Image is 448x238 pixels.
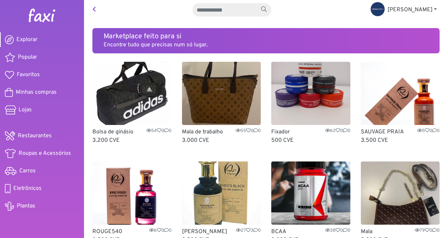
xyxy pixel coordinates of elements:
[361,128,440,136] p: SAUVAGE PRAIA
[182,62,261,125] img: Mala de trabalho
[92,128,171,136] p: Bolsa de ginásio
[271,62,350,145] a: Fixador Fixador6200 500 CVE
[236,128,261,134] span: 55 0 0
[17,71,40,79] span: Favoritos
[271,136,350,145] p: 500 CVE
[361,161,440,225] img: Mala
[271,227,350,236] p: BCAA
[146,128,171,134] span: 54 0 0
[92,62,171,125] img: Bolsa de ginásio
[361,227,440,236] p: Mala
[19,106,32,114] span: Lojas
[17,202,35,210] span: Plantas
[361,62,440,125] img: SAUVAGE PRAIA
[417,128,440,134] span: 5 0 0
[182,136,261,145] p: 3.000 CVE
[271,128,350,136] p: Fixador
[325,128,350,134] span: 62 0 0
[104,41,428,49] p: Encontre tudo que precisas num só lugar.
[182,227,261,236] p: [PERSON_NAME]
[182,161,261,225] img: Theo'sBlack
[365,3,442,17] a: [PERSON_NAME]
[271,161,350,225] img: BCAA
[361,62,440,145] a: SAUVAGE PRAIA SAUVAGE PRAIA500 3.500 CVE
[18,132,52,140] span: Restaurantes
[415,227,440,234] span: 79 0 0
[149,227,171,234] span: 6 0 0
[325,227,350,234] span: 38 0 0
[271,62,350,125] img: Fixador
[182,62,261,145] a: Mala de trabalho Mala de trabalho5500 3.000 CVE
[92,161,171,225] img: ROUGE540
[18,53,37,61] span: Popular
[16,88,57,97] span: Minhas compras
[19,149,71,158] span: Roupas e Acessórios
[19,167,36,175] span: Carros
[104,32,428,41] h5: Marketplace feito para si
[16,35,37,44] span: Explorar
[92,136,171,145] p: 3.200 CVE
[236,227,261,234] span: 27 3 0
[387,6,433,13] span: [PERSON_NAME]
[92,62,171,145] a: Bolsa de ginásio Bolsa de ginásio5400 3.200 CVE
[92,227,171,236] p: ROUGE540
[361,136,440,145] p: 3.500 CVE
[13,184,42,193] span: Eletrônicos
[182,128,261,136] p: Mala de trabalho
